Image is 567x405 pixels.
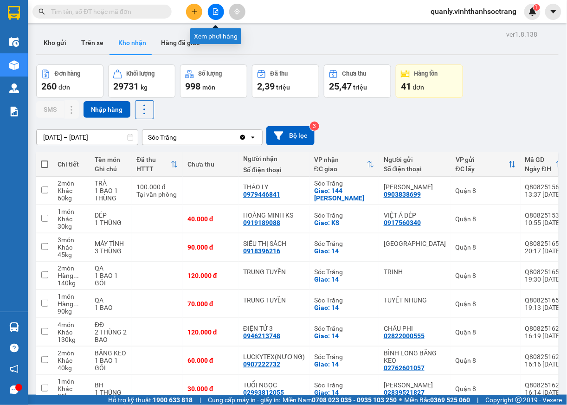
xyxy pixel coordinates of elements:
[58,364,85,372] div: 40 kg
[51,6,161,17] input: Tìm tên, số ĐT hoặc mã đơn
[199,71,222,77] div: Số lượng
[525,389,563,396] div: 16:14 [DATE]
[58,161,85,168] div: Chi tiết
[525,353,563,360] div: Q808251625
[314,180,374,187] div: Sóc Trăng
[525,360,563,368] div: 16:16 [DATE]
[525,276,563,283] div: 19:30 [DATE]
[191,8,198,15] span: plus
[95,296,127,304] div: QA
[314,156,367,163] div: VP nhận
[243,332,280,340] div: 0946213748
[456,328,516,336] div: Quận 8
[414,71,438,77] div: Hàng tồn
[525,240,563,247] div: Q808251657
[36,101,64,118] button: SMS
[58,328,85,336] div: Khác
[9,84,19,93] img: warehouse-icon
[58,194,85,202] div: 60 kg
[58,264,85,272] div: 2 món
[58,279,85,287] div: 140 kg
[202,84,215,91] span: món
[10,344,19,353] span: question-circle
[243,389,284,396] div: 02993812055
[187,272,234,279] div: 120.000 đ
[111,32,154,54] button: Kho nhận
[384,240,446,247] div: BÌNH TÂY
[314,296,374,304] div: Sóc Trăng
[10,365,19,373] span: notification
[58,187,85,194] div: Khác
[243,381,305,389] div: TUỔI NGỌC
[243,191,280,198] div: 0979446841
[314,353,374,360] div: Sóc Trăng
[342,71,367,77] div: Chưa thu
[58,208,85,215] div: 1 món
[384,349,446,364] div: BÌNH LONG BĂNG KEO
[95,240,127,247] div: MÁY TÍNH
[127,71,155,77] div: Khối lượng
[384,219,421,226] div: 0917560340
[384,325,446,332] div: CHÂU PHI
[58,349,85,357] div: 2 món
[309,152,379,177] th: Toggle SortBy
[329,81,352,92] span: 25,47
[384,165,446,173] div: Số điện thoại
[187,215,234,223] div: 40.000 đ
[185,81,200,92] span: 998
[413,84,425,91] span: đơn
[456,300,516,308] div: Quận 8
[39,8,45,15] span: search
[384,332,425,340] div: 02822000555
[95,264,127,272] div: QA
[41,81,57,92] span: 260
[525,325,563,332] div: Q808251626
[58,251,85,258] div: 45 kg
[456,187,516,194] div: Quận 8
[314,165,367,173] div: ĐC giao
[190,28,241,44] div: Xem phơi hàng
[95,389,127,396] div: 1 THÙNG
[187,161,234,168] div: Chưa thu
[424,6,524,17] span: quanly.vinhthanhsoctrang
[314,325,374,332] div: Sóc Trăng
[95,321,127,328] div: ĐĐ
[58,84,70,91] span: đơn
[525,219,563,226] div: 10:55 [DATE]
[314,360,374,368] div: Giao: 14
[95,381,127,389] div: BH
[58,300,85,308] div: Hàng thông thường
[208,4,224,20] button: file-add
[477,395,479,405] span: |
[257,81,275,92] span: 2,39
[312,396,397,404] strong: 0708 023 035 - 0935 103 250
[515,397,522,403] span: copyright
[10,386,19,394] span: message
[187,385,234,392] div: 30.000 đ
[243,166,305,174] div: Số điện thoại
[525,268,563,276] div: Q808251656
[353,84,367,91] span: triệu
[58,223,85,230] div: 30 kg
[314,304,374,311] div: Giao: 14
[9,322,19,332] img: warehouse-icon
[95,247,127,255] div: 3 THÙNG
[113,81,139,92] span: 29731
[95,156,127,163] div: Tên món
[384,183,446,191] div: KIM HƯNG
[525,212,563,219] div: Q808251537
[249,134,257,141] svg: open
[234,8,240,15] span: aim
[187,244,234,251] div: 90.000 đ
[314,381,374,389] div: Sóc Trăng
[74,32,111,54] button: Trên xe
[314,332,374,340] div: Giao: 14
[36,64,103,98] button: Đơn hàng260đơn
[73,272,79,279] span: ...
[525,304,563,311] div: 19:13 [DATE]
[58,378,85,385] div: 1 món
[58,357,85,364] div: Khác
[525,247,563,255] div: 20:17 [DATE]
[243,296,305,304] div: TRUNG TUYỀN
[9,37,19,47] img: warehouse-icon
